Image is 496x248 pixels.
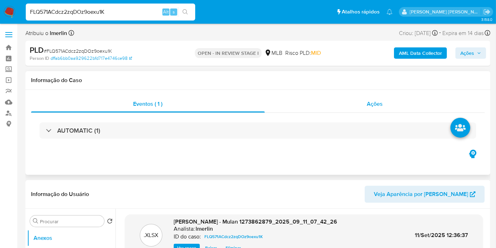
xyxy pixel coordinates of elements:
h1: Informação do Caso [31,77,485,84]
span: s [173,8,175,15]
span: Ações [367,100,383,108]
p: leticia.merlin@mercadolivre.com [410,8,481,15]
button: Veja Aparência por [PERSON_NAME] [365,186,485,203]
span: MID [311,49,321,57]
button: Ações [455,47,486,59]
span: FLQ571ACdcz2zqDOz9oexu1K [204,232,263,241]
h1: Informação do Usuário [31,191,89,198]
span: [PERSON_NAME] - Mulan 1273862879_2025_09_11_07_42_26 [174,218,337,226]
span: Atribuiu o [25,29,67,37]
button: Retornar ao pedido padrão [107,218,113,226]
button: Anexos [27,230,115,247]
a: dffab6bb0aa929622bfd717e4746ce98 [50,55,132,62]
p: .XLSX [144,231,159,239]
div: AUTOMATIC (1) [40,122,476,139]
b: AML Data Collector [399,47,442,59]
span: - [439,28,441,38]
p: OPEN - IN REVIEW STAGE I [195,48,262,58]
a: Sair [483,8,491,16]
div: MLB [264,49,282,57]
span: Expira em 14 dias [442,29,484,37]
button: AML Data Collector [394,47,447,59]
button: Procurar [33,218,38,224]
span: Risco PLD: [285,49,321,57]
span: Ações [460,47,474,59]
button: search-icon [178,7,192,17]
h6: lmerlin [196,225,213,232]
span: Eventos ( 1 ) [133,100,162,108]
span: Alt [163,8,169,15]
div: Criou: [DATE] [399,28,438,38]
h3: AUTOMATIC (1) [57,127,100,134]
p: ID do caso: [174,233,201,240]
input: Procurar [40,218,101,225]
b: lmerlin [48,29,67,37]
a: Notificações [387,9,393,15]
p: Analista: [174,225,195,232]
span: 11/Set/2025 12:36:37 [415,231,468,239]
input: Pesquise usuários ou casos... [26,7,195,17]
b: PLD [30,44,44,56]
b: Person ID [30,55,49,62]
span: Veja Aparência por [PERSON_NAME] [374,186,468,203]
a: FLQ571ACdcz2zqDOz9oexu1K [202,232,265,241]
span: Atalhos rápidos [342,8,380,16]
span: # FLQ571ACdcz2zqDOz9oexu1K [44,47,112,54]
